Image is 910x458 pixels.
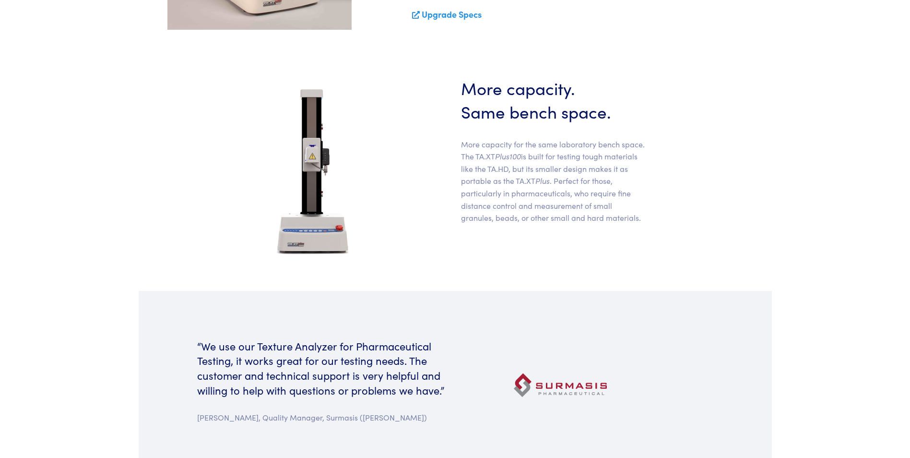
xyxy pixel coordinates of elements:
[535,175,550,186] span: Plus
[514,373,607,397] img: surmasis.png
[461,138,645,224] p: More capacity for the same laboratory bench space. The TA.XT is built for testing tough materials...
[495,151,521,161] span: Plus100
[422,8,482,20] a: Upgrade Specs
[197,339,449,398] h6: “We use our Texture Analyzer for Pharmaceutical Testing, it works great for our testing needs. Th...
[265,76,365,268] img: ta-xt-100-analyzer.jpg
[461,76,645,123] h3: More capacity. Same bench space.
[197,402,449,424] p: [PERSON_NAME], Quality Manager, Surmasis ([PERSON_NAME])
